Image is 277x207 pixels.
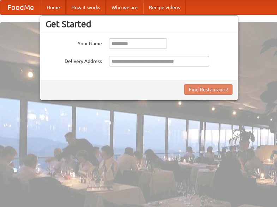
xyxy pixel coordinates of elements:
[106,0,143,15] a: Who we are
[66,0,106,15] a: How it works
[46,19,233,29] h3: Get Started
[41,0,66,15] a: Home
[46,56,102,65] label: Delivery Address
[184,84,233,95] button: Find Restaurants!
[46,38,102,47] label: Your Name
[0,0,41,15] a: FoodMe
[143,0,186,15] a: Recipe videos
